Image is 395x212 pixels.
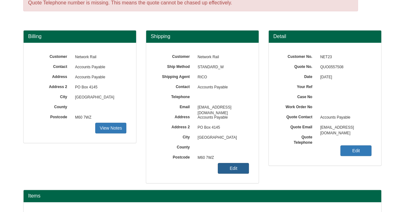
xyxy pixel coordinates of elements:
label: Date [278,72,317,80]
label: Quote Contact [278,113,317,120]
a: View Notes [95,123,126,133]
label: Postcode [156,153,195,160]
span: RICO [195,72,249,82]
label: City [33,92,72,100]
label: Contact [33,62,72,70]
span: STANDARD_W [195,62,249,72]
label: Ship Method [156,62,195,70]
span: [EMAIL_ADDRESS][DOMAIN_NAME] [317,123,372,133]
label: Address 2 [33,82,72,90]
label: Contact [156,82,195,90]
h3: Detail [273,34,376,39]
label: Case No [278,92,317,100]
label: Shipping Agent [156,72,195,80]
h2: Items [28,193,376,199]
label: Quote Telephone [278,133,317,145]
label: Work Order No [278,103,317,110]
span: Accounts Payable [72,72,127,82]
label: Address 2 [156,123,195,130]
h3: Shipping [151,34,254,39]
span: PO Box 4145 [72,82,127,92]
span: PO Box 4145 [195,123,249,133]
label: Customer [33,52,72,59]
label: Quote Email [278,123,317,130]
span: Accounts Payable [195,113,249,123]
span: [DATE] [317,72,372,82]
label: Telephone [156,92,195,100]
label: Postcode [33,113,72,120]
span: M60 7WZ [72,113,127,123]
h3: Billing [28,34,131,39]
span: [GEOGRAPHIC_DATA] [72,92,127,103]
span: Network Rail [195,52,249,62]
span: Accounts Payable [72,62,127,72]
label: Your Ref [278,82,317,90]
span: [EMAIL_ADDRESS][DOMAIN_NAME] [195,103,249,113]
span: QUO0557508 [317,62,372,72]
label: County [33,103,72,110]
span: Accounts Payable [317,113,372,123]
span: [GEOGRAPHIC_DATA] [195,133,249,143]
a: Edit [340,145,371,156]
a: Edit [218,163,249,174]
label: Address [156,113,195,120]
span: Network Rail [72,52,127,62]
label: County [156,143,195,150]
span: NET23 [317,52,372,62]
label: Customer [156,52,195,59]
label: City [156,133,195,140]
label: Quote No. [278,62,317,70]
span: M60 7WZ [195,153,249,163]
label: Email [156,103,195,110]
label: Customer No. [278,52,317,59]
label: Address [33,72,72,80]
span: Accounts Payable [195,82,249,92]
